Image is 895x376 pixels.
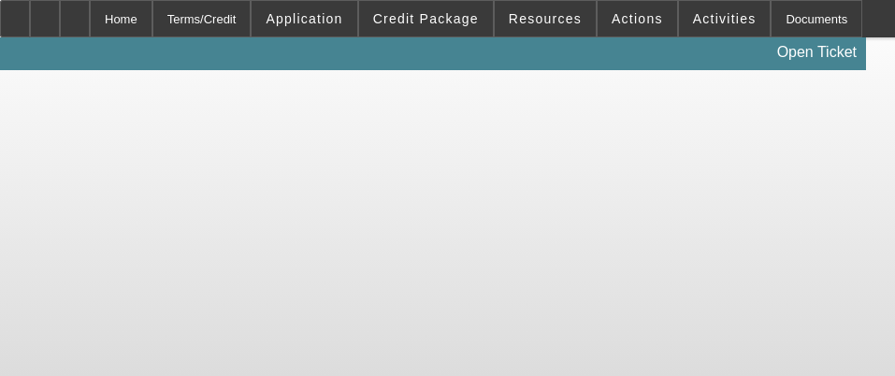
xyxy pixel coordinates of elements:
button: Activities [679,1,771,36]
a: Open Ticket [770,36,864,68]
span: Actions [612,11,663,26]
span: Application [266,11,342,26]
button: Resources [495,1,596,36]
span: Activities [693,11,757,26]
button: Credit Package [359,1,493,36]
span: Resources [509,11,582,26]
span: Credit Package [373,11,479,26]
button: Application [252,1,356,36]
button: Actions [598,1,677,36]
